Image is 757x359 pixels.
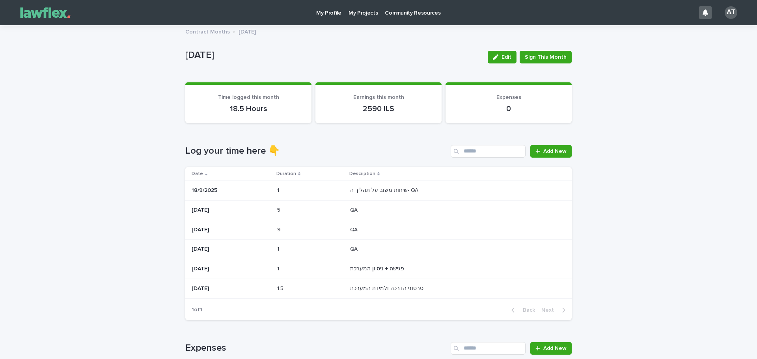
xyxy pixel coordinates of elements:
p: [DATE] [192,285,271,292]
p: QA [350,244,359,253]
span: Add New [543,149,567,154]
p: פגישה + ניסיון המערכת [350,264,406,272]
button: Edit [488,51,516,63]
a: Add New [530,145,572,158]
span: Back [518,307,535,313]
p: 1 [277,244,281,253]
p: Description [349,169,375,178]
h1: Expenses [185,342,447,354]
p: 18/9/2025 [192,187,271,194]
p: [DATE] [185,50,481,61]
p: סרטוני הדרכה ולמידת המערכת [350,284,425,292]
button: Back [505,307,538,314]
p: Date [192,169,203,178]
span: Sign This Month [525,53,567,61]
p: QA [350,225,359,233]
p: 5 [277,205,282,214]
p: QA [350,205,359,214]
p: 0 [455,104,562,113]
span: Add New [543,346,567,351]
tr: [DATE]55 QAQA [185,200,572,220]
tr: [DATE]99 QAQA [185,220,572,240]
tr: [DATE]1.51.5 סרטוני הדרכה ולמידת המערכתסרטוני הדרכה ולמידת המערכת [185,279,572,298]
p: 1 [277,186,281,194]
span: Expenses [496,95,521,100]
div: AT [725,6,737,19]
p: שיחות משוב על תהליך ה- QA [350,186,420,194]
span: Next [541,307,559,313]
p: [DATE] [192,227,271,233]
tr: [DATE]11 פגישה + ניסיון המערכתפגישה + ניסיון המערכת [185,259,572,279]
p: [DATE] [192,246,271,253]
tr: [DATE]11 QAQA [185,240,572,259]
span: Time logged this month [218,95,279,100]
p: 1 of 1 [185,300,209,320]
p: 1.5 [277,284,285,292]
h1: Log your time here 👇 [185,145,447,157]
p: Duration [276,169,296,178]
tr: 18/9/202511 שיחות משוב על תהליך ה- QAשיחות משוב על תהליך ה- QA [185,180,572,200]
p: 9 [277,225,282,233]
p: Contract Months [185,27,230,35]
span: Earnings this month [353,95,404,100]
p: [DATE] [192,207,271,214]
p: 1 [277,264,281,272]
p: [DATE] [192,266,271,272]
input: Search [451,342,526,355]
span: Edit [502,54,511,60]
button: Next [538,307,572,314]
p: 2590 ILS [325,104,432,113]
p: 18.5 Hours [195,104,302,113]
button: Sign This Month [520,51,572,63]
p: [DATE] [239,27,256,35]
img: Gnvw4qrBSHOAfo8VMhG6 [16,5,75,20]
input: Search [451,145,526,158]
a: Add New [530,342,572,355]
